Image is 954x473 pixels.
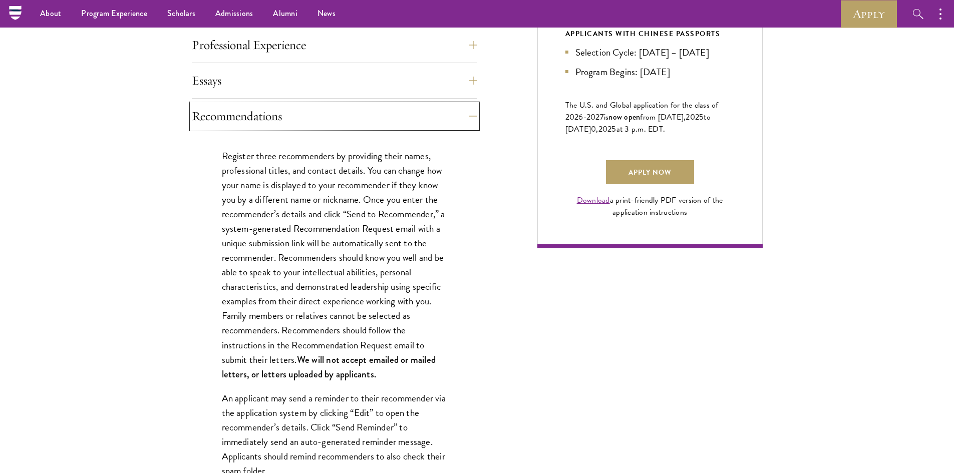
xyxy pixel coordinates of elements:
[192,33,477,57] button: Professional Experience
[600,111,604,123] span: 7
[640,111,686,123] span: from [DATE],
[222,353,436,381] strong: We will not accept emailed or mailed letters, or letters uploaded by applicants.
[611,123,616,135] span: 5
[222,149,447,381] p: Register three recommenders by providing their names, professional titles, and contact details. Y...
[596,123,598,135] span: ,
[583,111,600,123] span: -202
[606,160,694,184] a: Apply Now
[192,104,477,128] button: Recommendations
[608,111,640,123] span: now open
[192,69,477,93] button: Essays
[578,111,583,123] span: 6
[686,111,699,123] span: 202
[565,99,719,123] span: The U.S. and Global application for the class of 202
[565,194,735,218] div: a print-friendly PDF version of the application instructions
[616,123,666,135] span: at 3 p.m. EDT.
[604,111,609,123] span: is
[565,28,735,40] div: APPLICANTS WITH CHINESE PASSPORTS
[565,65,735,79] li: Program Begins: [DATE]
[598,123,612,135] span: 202
[591,123,596,135] span: 0
[565,45,735,60] li: Selection Cycle: [DATE] – [DATE]
[699,111,704,123] span: 5
[565,111,711,135] span: to [DATE]
[577,194,610,206] a: Download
